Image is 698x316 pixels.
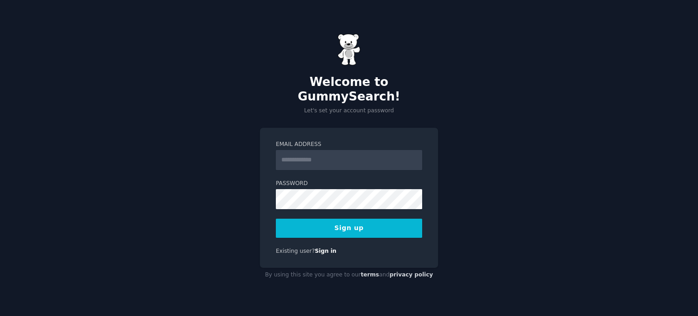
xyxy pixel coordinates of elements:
h2: Welcome to GummySearch! [260,75,438,104]
label: Email Address [276,140,422,149]
span: Existing user? [276,248,315,254]
a: privacy policy [389,271,433,278]
button: Sign up [276,219,422,238]
div: By using this site you agree to our and [260,268,438,282]
a: Sign in [315,248,337,254]
img: Gummy Bear [338,34,360,65]
a: terms [361,271,379,278]
label: Password [276,180,422,188]
p: Let's set your account password [260,107,438,115]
